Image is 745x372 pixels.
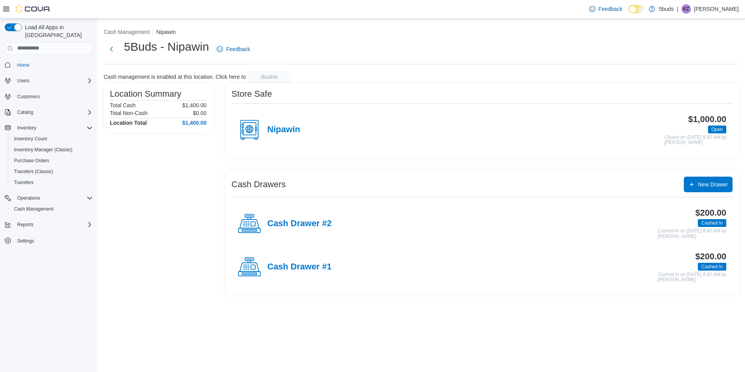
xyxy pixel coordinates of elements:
span: Customers [17,94,40,100]
span: Inventory [17,125,36,131]
button: Cash Management [104,29,150,35]
h4: Cash Drawer #2 [267,219,332,229]
span: Cashed In [698,219,726,227]
span: Open [711,126,723,133]
a: Feedback [214,41,253,57]
h6: Total Non-Cash [110,110,148,116]
span: Feedback [226,45,250,53]
p: Closed on [DATE] 8:42 AM by [PERSON_NAME] [664,135,726,145]
img: Cova [16,5,51,13]
p: $1,400.00 [182,102,207,108]
span: Catalog [14,108,93,117]
button: Settings [2,235,96,246]
button: Reports [14,220,37,229]
span: Feedback [598,5,622,13]
span: Inventory Manager (Classic) [11,145,93,154]
button: Inventory Count [8,133,96,144]
span: Operations [14,193,93,203]
span: Transfers [14,179,34,186]
button: Operations [2,193,96,204]
h6: Total Cash [110,102,136,108]
span: Cash Management [11,204,93,214]
button: Users [2,75,96,86]
span: Home [17,62,30,68]
button: New Drawer [684,177,733,192]
span: Reports [14,220,93,229]
span: New Drawer [698,181,728,188]
button: Transfers [8,177,96,188]
p: 5buds [659,4,674,14]
span: Users [17,78,29,84]
button: Home [2,59,96,71]
h3: Location Summary [110,89,181,99]
input: Dark Mode [628,5,645,13]
span: Cashed In [698,263,726,271]
p: $0.00 [193,110,207,116]
span: Cash Management [14,206,53,212]
h4: $1,400.00 [182,120,207,126]
button: Inventory [2,122,96,133]
span: Open [708,126,726,133]
span: Load All Apps in [GEOGRAPHIC_DATA] [22,23,93,39]
a: Transfers [11,178,37,187]
p: Cashed In on [DATE] 8:42 AM by [PERSON_NAME] [658,272,726,283]
button: Cash Management [8,204,96,214]
a: Home [14,60,33,70]
a: Feedback [586,1,625,17]
button: Catalog [14,108,36,117]
button: Customers [2,91,96,102]
span: Inventory [14,123,93,133]
a: Purchase Orders [11,156,53,165]
button: Purchase Orders [8,155,96,166]
button: Inventory [14,123,39,133]
span: Reports [17,221,34,228]
span: Settings [14,236,93,245]
span: Settings [17,238,34,244]
h3: $1,000.00 [688,115,726,124]
div: Keith Ziemann [681,4,691,14]
button: Reports [2,219,96,230]
span: Purchase Orders [14,158,49,164]
button: Nipawin [156,29,176,35]
button: Transfers (Classic) [8,166,96,177]
button: Users [14,76,32,85]
h4: Location Total [110,120,147,126]
button: Next [104,41,119,57]
span: Catalog [17,109,33,115]
button: Operations [14,193,43,203]
span: Inventory Count [11,134,93,143]
h3: $200.00 [696,252,726,261]
span: Transfers [11,178,93,187]
h1: 5Buds - Nipawin [124,39,209,55]
span: Operations [17,195,40,201]
span: Purchase Orders [11,156,93,165]
p: Cash management is enabled at this location. Click here to [104,74,246,80]
nav: Complex example [5,56,93,267]
span: Transfers (Classic) [14,168,53,175]
span: Transfers (Classic) [11,167,93,176]
span: Users [14,76,93,85]
h3: Store Safe [231,89,272,99]
span: Inventory Count [14,136,47,142]
button: disable [247,71,291,83]
p: Cashed In on [DATE] 8:42 AM by [PERSON_NAME] [658,229,726,239]
h3: $200.00 [696,208,726,218]
span: Customers [14,92,93,101]
a: Transfers (Classic) [11,167,56,176]
span: Inventory Manager (Classic) [14,147,72,153]
p: [PERSON_NAME] [694,4,739,14]
span: Cashed In [701,220,723,227]
a: Settings [14,236,37,246]
a: Inventory Count [11,134,50,143]
span: KZ [683,4,689,14]
a: Cash Management [11,204,56,214]
button: Inventory Manager (Classic) [8,144,96,155]
a: Inventory Manager (Classic) [11,145,76,154]
h4: Nipawin [267,125,300,135]
span: Cashed In [701,263,723,270]
h3: Cash Drawers [231,180,286,189]
p: | [677,4,678,14]
h4: Cash Drawer #1 [267,262,332,272]
nav: An example of EuiBreadcrumbs [104,28,739,37]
